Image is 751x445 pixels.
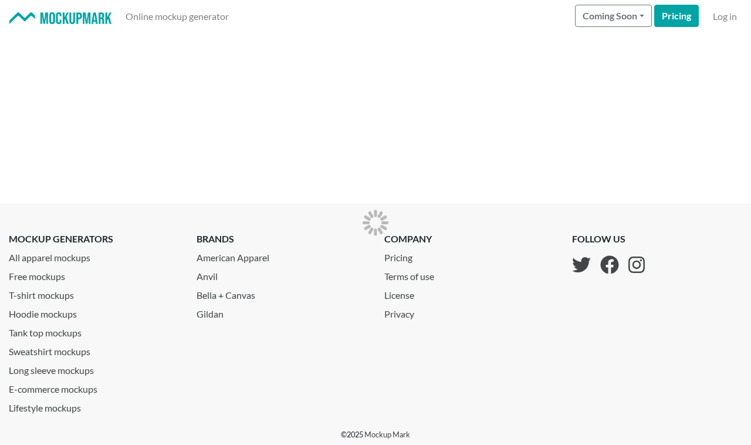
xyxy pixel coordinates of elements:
a: Bella + Canvas [197,284,367,302]
a: Hoodie mockups [9,302,179,321]
a: Mockup Mark [364,430,410,439]
a: Gildan [197,302,367,321]
button: Coming Soon [575,5,652,27]
a: Long sleeve mockups [9,359,179,377]
a: All apparel mockups [9,246,179,265]
a: Privacy [384,302,444,321]
a: Anvil [197,265,367,284]
a: Free mockups [9,265,179,284]
a: T-shirt mockups [9,284,179,302]
a: License [384,284,444,302]
p: follow us [572,232,645,246]
p: mockup generators [9,232,179,246]
a: American Apparel [197,246,367,265]
a: Sweatshirt mockups [9,340,179,359]
p: © 2025 [341,429,410,440]
p: company [384,232,444,246]
a: Pricing [654,5,699,27]
p: brands [197,232,367,246]
a: E-commerce mockups [9,377,179,396]
a: Tank top mockups [9,321,179,340]
a: Pricing [384,246,444,265]
a: Log in [708,5,742,28]
a: Lifestyle mockups [9,396,179,415]
a: Terms of use [384,265,444,284]
a: Online mockup generator [121,5,234,28]
img: Mockup Mark [9,12,111,25]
